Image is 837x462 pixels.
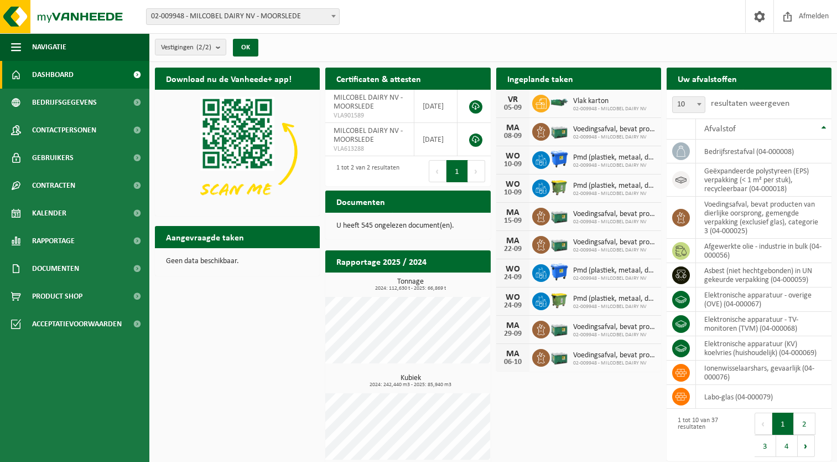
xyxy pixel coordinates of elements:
td: elektronische apparatuur (KV) koelvries (huishoudelijk) (04-000069) [696,336,831,361]
span: Vestigingen [161,39,211,56]
span: 02-009948 - MILCOBEL DAIRY NV [573,162,656,169]
span: 2024: 112,630 t - 2025: 66,869 t [331,286,490,291]
div: 05-09 [502,104,524,112]
span: Voedingsafval, bevat producten van dierlijke oorsprong, gemengde verpakking (exc... [573,351,656,360]
span: 02-009948 - MILCOBEL DAIRY NV [573,134,656,141]
div: WO [502,180,524,189]
span: Dashboard [32,61,74,89]
span: 02-009948 - MILCOBEL DAIRY NV [573,106,647,112]
img: PB-LB-0680-HPE-GN-01 [550,319,569,338]
h3: Kubiek [331,374,490,388]
span: 02-009948 - MILCOBEL DAIRY NV [573,360,656,367]
div: 22-09 [502,245,524,253]
button: 4 [776,435,798,457]
td: labo-glas (04-000079) [696,385,831,409]
span: Documenten [32,255,79,283]
td: asbest (niet hechtgebonden) in UN gekeurde verpakking (04-000059) [696,263,831,288]
span: Voedingsafval, bevat producten van dierlijke oorsprong, gemengde verpakking (exc... [573,323,656,332]
span: 2024: 242,440 m3 - 2025: 85,940 m3 [331,382,490,388]
td: elektronische apparatuur - overige (OVE) (04-000067) [696,288,831,312]
img: WB-1100-HPE-BE-01 [550,263,569,281]
td: [DATE] [414,123,458,156]
div: MA [502,208,524,217]
span: 02-009948 - MILCOBEL DAIRY NV [573,332,656,338]
span: Voedingsafval, bevat producten van dierlijke oorsprong, gemengde verpakking (exc... [573,210,656,219]
div: 1 tot 10 van 37 resultaten [672,412,744,458]
button: 2 [794,413,815,435]
span: 10 [672,96,705,113]
span: Pmd (plastiek, metaal, drankkartons) (bedrijven) [573,266,656,275]
h2: Uw afvalstoffen [667,68,748,89]
count: (2/2) [196,44,211,51]
span: Vlak karton [573,97,647,106]
div: 24-09 [502,274,524,281]
span: 02-009948 - MILCOBEL DAIRY NV - MOORSLEDE [146,8,340,25]
span: 02-009948 - MILCOBEL DAIRY NV [573,275,656,282]
td: [DATE] [414,90,458,123]
img: Download de VHEPlus App [155,90,320,214]
h2: Ingeplande taken [496,68,584,89]
button: 1 [446,160,468,182]
div: 10-09 [502,161,524,168]
h2: Aangevraagde taken [155,226,255,248]
td: voedingsafval, bevat producten van dierlijke oorsprong, gemengde verpakking (exclusief glas), cat... [696,197,831,239]
td: elektronische apparatuur - TV-monitoren (TVM) (04-000068) [696,312,831,336]
img: PB-LB-0680-HPE-GN-01 [550,347,569,366]
button: 3 [755,435,776,457]
span: Acceptatievoorwaarden [32,310,122,338]
button: OK [233,39,258,57]
h2: Certificaten & attesten [325,68,432,89]
div: 1 tot 2 van 2 resultaten [331,159,399,183]
button: Previous [429,160,446,182]
div: MA [502,321,524,330]
span: Navigatie [32,33,66,61]
button: Next [798,435,815,457]
h2: Download nu de Vanheede+ app! [155,68,303,89]
a: Bekijk rapportage [408,272,490,294]
div: 15-09 [502,217,524,225]
div: MA [502,237,524,245]
img: PB-LB-0680-HPE-GN-01 [550,121,569,140]
td: afgewerkte olie - industrie in bulk (04-000056) [696,239,831,263]
span: Bedrijfsgegevens [32,89,97,116]
div: 29-09 [502,330,524,338]
span: Gebruikers [32,144,74,172]
h2: Rapportage 2025 / 2024 [325,250,438,272]
div: VR [502,95,524,104]
span: Afvalstof [704,125,736,134]
button: Vestigingen(2/2) [155,39,226,55]
span: Contactpersonen [32,116,96,144]
span: Contracten [32,172,75,199]
img: HK-XZ-20-GN-03 [550,97,569,107]
span: VLA901589 [334,111,405,120]
img: WB-1100-HPE-GN-50 [550,291,569,310]
span: 02-009948 - MILCOBEL DAIRY NV [573,247,656,254]
span: VLA613288 [334,145,405,153]
div: 24-09 [502,302,524,310]
span: MILCOBEL DAIRY NV - MOORSLEDE [334,127,403,144]
div: 08-09 [502,132,524,140]
div: WO [502,152,524,161]
img: PB-LB-0680-HPE-GN-01 [550,206,569,225]
button: Next [468,160,485,182]
span: Pmd (plastiek, metaal, drankkartons) (bedrijven) [573,182,656,191]
span: Pmd (plastiek, metaal, drankkartons) (bedrijven) [573,153,656,162]
span: 02-009948 - MILCOBEL DAIRY NV [573,191,656,197]
p: U heeft 545 ongelezen document(en). [336,222,479,230]
img: PB-LB-0680-HPE-GN-01 [550,234,569,253]
span: Voedingsafval, bevat producten van dierlijke oorsprong, gemengde verpakking (exc... [573,125,656,134]
div: MA [502,350,524,358]
iframe: chat widget [6,438,185,462]
span: 02-009948 - MILCOBEL DAIRY NV [573,304,656,310]
button: Previous [755,413,772,435]
div: 06-10 [502,358,524,366]
span: Rapportage [32,227,75,255]
span: 02-009948 - MILCOBEL DAIRY NV - MOORSLEDE [147,9,339,24]
div: MA [502,124,524,132]
div: WO [502,293,524,302]
span: Pmd (plastiek, metaal, drankkartons) (bedrijven) [573,295,656,304]
div: WO [502,265,524,274]
div: 10-09 [502,189,524,197]
button: 1 [772,413,794,435]
img: WB-1100-HPE-GN-50 [550,178,569,197]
